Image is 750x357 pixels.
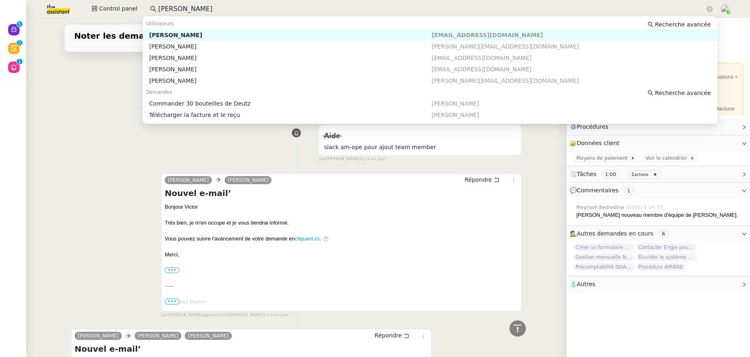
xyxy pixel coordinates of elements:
span: Recherche avancée [655,20,711,29]
span: Données client [577,140,620,146]
span: Autres [577,281,595,287]
span: Meyriam Bedredine [576,204,626,211]
span: Gestion mensuelle NDF et indemnités kilométriques - [DATE] [573,253,634,261]
div: Commander 30 bouteilles de Deutz [149,100,432,107]
span: Aide [324,132,340,140]
small: [PERSON_NAME] [319,156,385,163]
a: [PERSON_NAME] [225,176,272,184]
h4: Nouvel e-mail’ [75,343,428,355]
small: actions [634,172,649,177]
span: Élucider le système de paiement assistante maternelle [636,253,697,261]
a: [PERSON_NAME] [135,332,182,339]
span: Procédures [577,123,609,130]
div: ⚙️Procédures [567,119,750,135]
span: Répondre [465,176,492,184]
span: Noter les demandes de [PERSON_NAME] [74,32,243,40]
div: [PERSON_NAME] [149,77,432,84]
span: 💬 [570,187,637,194]
div: [PERSON_NAME] nouveau membre d'équipe de [PERSON_NAME]. [576,211,743,219]
label: ••• [165,267,179,273]
span: ⚙️ [570,122,612,132]
a: [PERSON_NAME] [75,332,122,339]
span: ⏲️ [570,171,664,177]
div: Télécharger la facture et le reçu [149,111,432,119]
button: Control panel [87,3,142,15]
a: [PERSON_NAME] [165,176,212,184]
span: [PERSON_NAME] [432,100,479,107]
span: [EMAIL_ADDRESS][DOMAIN_NAME] [432,32,543,38]
nz-badge-sup: 2 [17,40,22,46]
div: Bonjour Marion [170,290,518,306]
span: 1 [631,172,635,177]
span: il y a un jour [360,156,385,163]
nz-badge-sup: 5 [17,21,22,27]
span: Moyens de paiement [576,154,631,162]
span: Répondre [375,331,402,339]
nz-tag: 6 [659,230,668,238]
button: Répondre [462,175,502,184]
div: Très bien, je m'en occupe et je vous tiendrai informé. [165,219,518,227]
button: Répondre [372,331,412,340]
div: ⏲️Tâches 1:00 1actions [567,166,750,182]
p: 2 [18,40,21,47]
span: Autres demandes en cours [577,230,653,237]
div: Bonjour Victor [165,203,518,211]
span: ••• [165,299,179,304]
span: [PERSON_NAME][EMAIL_ADDRESS][DOMAIN_NAME] [432,43,579,50]
span: 🔐 [570,139,623,148]
span: approuvé par [202,312,229,319]
h4: Nouvel e-mail’ [165,187,518,199]
span: [PERSON_NAME] [432,112,479,118]
p: 5 [18,21,21,29]
input: Rechercher [158,4,705,15]
div: 🕵️Autres demandes en cours 6 [567,226,750,242]
nz-badge-sup: 1 [17,59,22,64]
span: il y a un jour [263,312,288,319]
span: [EMAIL_ADDRESS][DOMAIN_NAME] [432,66,532,73]
span: [PERSON_NAME][EMAIL_ADDRESS][DOMAIN_NAME] [432,77,579,84]
img: users%2FNTfmycKsCFdqp6LX6USf2FmuPJo2%2Favatar%2F16D86256-2126-4AE5-895D-3A0011377F92_1_102_o-remo... [721,4,730,13]
div: [PERSON_NAME] [149,66,432,73]
a: [PERSON_NAME] [185,332,232,339]
span: Control panel [99,4,137,13]
span: Contacter Engie pour remboursement et geste commercial [636,243,697,251]
span: Créer un formulaire en ligne esthétique [573,243,634,251]
span: 🧴 [570,281,595,287]
div: [PERSON_NAME] [149,43,432,50]
div: [PERSON_NAME] [149,54,432,62]
span: Tâches [577,171,596,177]
span: Recherche avancée [655,89,711,97]
span: Procédure AIRBNB [636,263,686,271]
div: Merci, [165,251,518,259]
div: ----- [165,282,518,290]
span: Demandes [146,89,172,95]
span: Précomptabilité QUATREMURS - Evénements - [DATE] [573,263,634,271]
span: Voir le calendrier [645,154,690,162]
span: slack am-ope pour ajout team member [324,143,516,152]
nz-tag: 1:00 [602,170,619,178]
div: 💬Commentaires 1 [567,183,750,198]
p: 1 [18,59,21,66]
div: [PERSON_NAME] [149,31,432,39]
span: Commentaires [577,187,618,194]
div: Vous pouvez suivre l'avancement de votre demande en . ⏱️ [165,235,518,243]
a: cliquant ici [295,236,320,242]
span: Utilisateurs [146,21,174,26]
span: par [319,156,326,163]
small: [PERSON_NAME] [PERSON_NAME] [161,312,288,319]
nz-tag: 1 [624,187,634,195]
span: par [161,312,168,319]
span: [DATE] à 09:37 [626,204,664,211]
div: 🧴Autres [567,276,750,292]
div: 🔐Données client [567,135,750,151]
span: 🕵️ [570,230,672,237]
span: [EMAIL_ADDRESS][DOMAIN_NAME] [432,55,532,61]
